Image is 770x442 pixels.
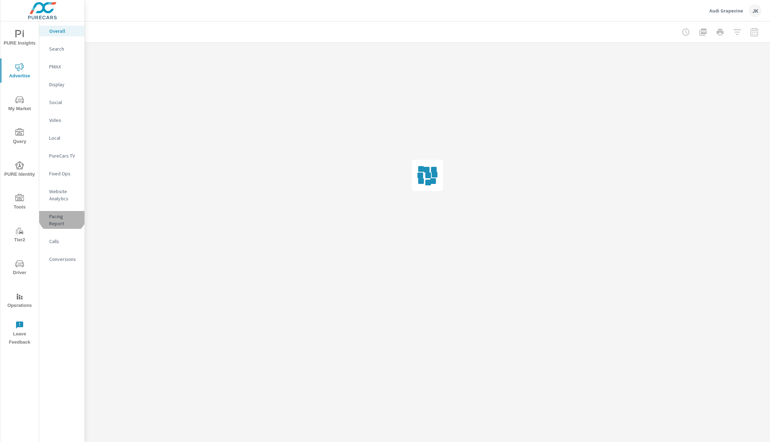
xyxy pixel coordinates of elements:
p: Audi Grapevine [709,7,743,14]
span: Driver [2,259,37,277]
div: Pacing Report [39,211,84,229]
div: JK [749,4,761,17]
p: Pacing Report [49,213,79,227]
p: PureCars TV [49,152,79,159]
div: Conversions [39,254,84,264]
p: Overall [49,27,79,35]
span: Leave Feedback [2,321,37,346]
div: Fixed Ops [39,168,84,179]
span: Operations [2,292,37,310]
p: Fixed Ops [49,170,79,177]
p: Video [49,117,79,124]
div: Video [39,115,84,125]
p: Display [49,81,79,88]
div: PureCars TV [39,150,84,161]
span: Tools [2,194,37,211]
div: Display [39,79,84,90]
span: Query [2,128,37,146]
p: Local [49,134,79,142]
span: Tier2 [2,227,37,244]
div: PMAX [39,61,84,72]
div: Overall [39,26,84,36]
div: Social [39,97,84,108]
div: Calls [39,236,84,247]
div: Search [39,43,84,54]
p: Calls [49,238,79,245]
span: PURE Identity [2,161,37,179]
p: PMAX [49,63,79,70]
p: Conversions [49,256,79,263]
div: Website Analytics [39,186,84,204]
p: Social [49,99,79,106]
span: Advertise [2,63,37,80]
p: Search [49,45,79,52]
div: Local [39,133,84,143]
p: Website Analytics [49,188,79,202]
span: My Market [2,96,37,113]
div: nav menu [0,21,39,349]
span: PURE Insights [2,30,37,47]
